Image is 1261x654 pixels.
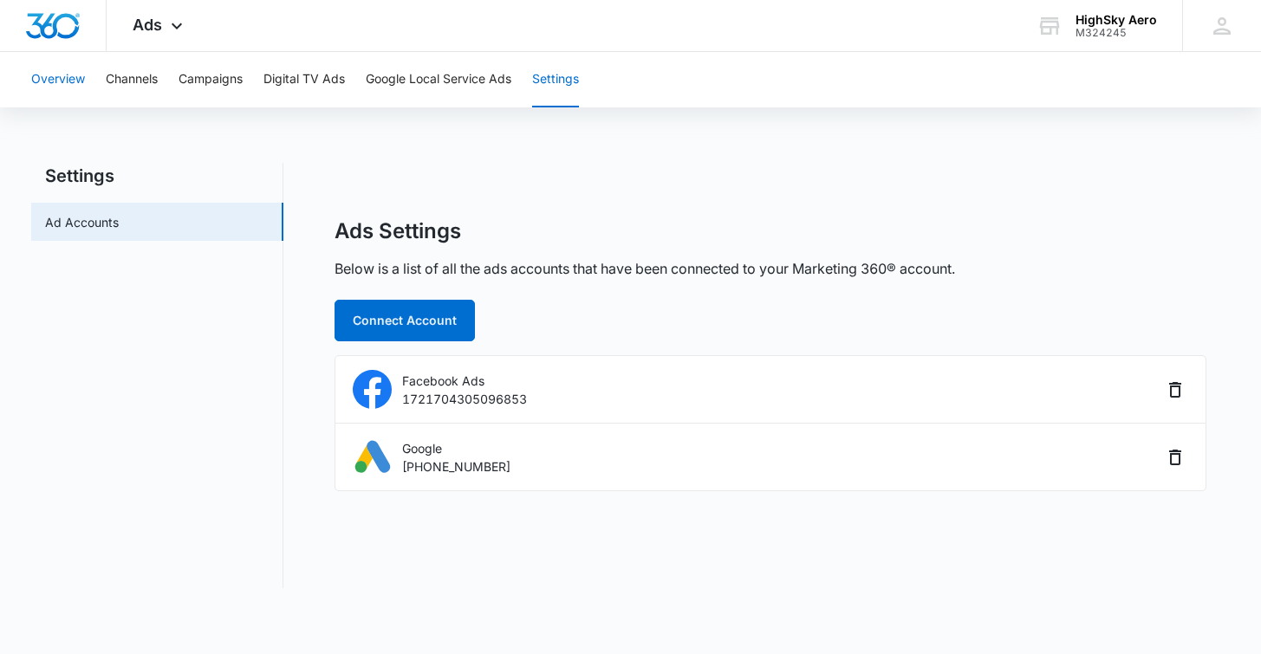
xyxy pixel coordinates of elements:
button: Campaigns [179,52,243,107]
img: logo-facebookAds.svg [353,370,392,409]
button: Digital TV Ads [263,52,345,107]
p: Below is a list of all the ads accounts that have been connected to your Marketing 360® account. [335,258,955,279]
p: Google [402,439,510,457]
p: 1721704305096853 [402,390,527,408]
h2: Settings [31,163,283,189]
h1: Ads Settings [335,218,461,244]
span: Ads [133,16,162,34]
button: Overview [31,52,85,107]
button: Settings [532,52,579,107]
div: account id [1076,27,1157,39]
button: Channels [106,52,158,107]
a: Ad Accounts [45,213,119,231]
button: Google Local Service Ads [366,52,511,107]
p: [PHONE_NUMBER] [402,457,510,476]
button: Connect Account [335,300,475,341]
div: account name [1076,13,1157,27]
p: Facebook Ads [402,372,527,390]
img: logo-googleAds.svg [353,437,392,476]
